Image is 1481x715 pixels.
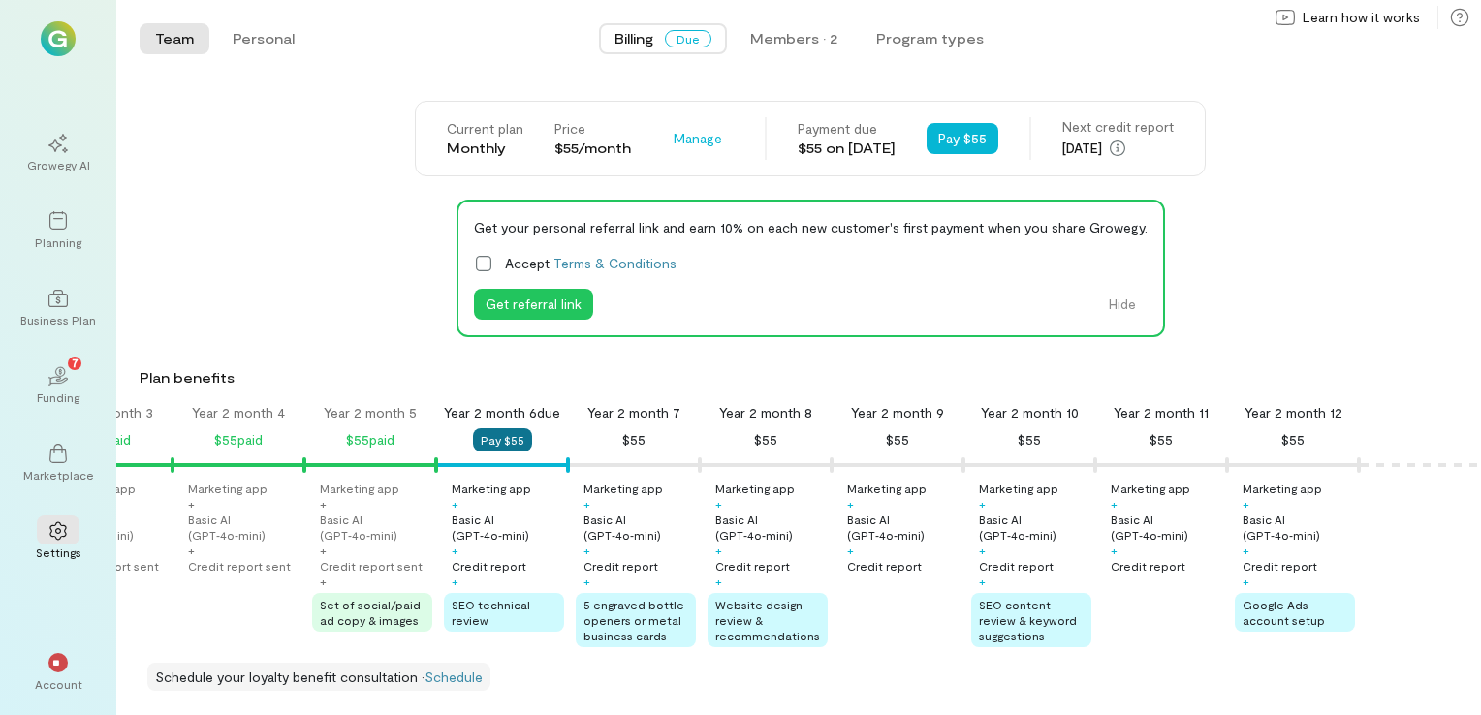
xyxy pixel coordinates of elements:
[886,428,909,451] div: $55
[36,544,81,560] div: Settings
[674,129,722,148] span: Manage
[1111,481,1190,496] div: Marketing app
[1111,512,1223,543] div: Basic AI (GPT‑4o‑mini)
[140,368,1473,388] div: Plan benefits
[614,29,653,48] span: Billing
[27,157,90,172] div: Growegy AI
[1062,117,1174,137] div: Next credit report
[979,481,1058,496] div: Marketing app
[320,496,327,512] div: +
[35,234,81,250] div: Planning
[452,598,530,627] span: SEO technical review
[1111,496,1118,512] div: +
[1243,512,1355,543] div: Basic AI (GPT‑4o‑mini)
[1303,8,1420,27] span: Learn how it works
[217,23,310,54] button: Personal
[979,512,1091,543] div: Basic AI (GPT‑4o‑mini)
[505,253,677,273] span: Accept
[851,403,944,422] div: Year 2 month 9
[979,543,986,558] div: +
[1243,496,1249,512] div: +
[1243,481,1322,496] div: Marketing app
[452,496,458,512] div: +
[192,403,285,422] div: Year 2 month 4
[1281,428,1305,451] div: $55
[473,428,532,451] button: Pay $55
[474,217,1148,237] div: Get your personal referral link and earn 10% on each new customer's first payment when you share ...
[320,574,327,589] div: +
[754,428,777,451] div: $55
[452,558,526,574] div: Credit report
[927,123,998,154] button: Pay $55
[1243,543,1249,558] div: +
[554,139,631,158] div: $55/month
[1111,558,1185,574] div: Credit report
[665,30,711,47] span: Due
[750,29,837,48] div: Members · 2
[324,403,417,422] div: Year 2 month 5
[583,598,684,642] span: 5 engraved bottle openers or metal business cards
[188,512,300,543] div: Basic AI (GPT‑4o‑mini)
[715,543,722,558] div: +
[553,255,677,271] a: Terms & Conditions
[452,574,458,589] div: +
[23,506,93,575] a: Settings
[452,481,531,496] div: Marketing app
[554,119,631,139] div: Price
[861,23,999,54] button: Program types
[1114,403,1209,422] div: Year 2 month 11
[583,574,590,589] div: +
[23,196,93,265] a: Planning
[583,481,663,496] div: Marketing app
[1245,403,1342,422] div: Year 2 month 12
[1243,598,1325,627] span: Google Ads account setup
[20,312,96,327] div: Business Plan
[583,496,590,512] div: +
[320,512,432,543] div: Basic AI (GPT‑4o‑mini)
[587,403,680,422] div: Year 2 month 7
[583,558,658,574] div: Credit report
[425,668,483,685] a: Schedule
[320,598,421,627] span: Set of social/paid ad copy & images
[735,23,853,54] button: Members · 2
[140,23,209,54] button: Team
[23,467,94,482] div: Marketplace
[715,598,820,642] span: Website design review & recommendations
[1243,558,1317,574] div: Credit report
[798,119,896,139] div: Payment due
[320,558,423,574] div: Credit report sent
[715,481,795,496] div: Marketing app
[1018,428,1041,451] div: $55
[847,558,922,574] div: Credit report
[715,558,790,574] div: Credit report
[72,354,79,371] span: 7
[847,543,854,558] div: +
[847,481,927,496] div: Marketing app
[583,512,696,543] div: Basic AI (GPT‑4o‑mini)
[719,403,812,422] div: Year 2 month 8
[1062,137,1174,160] div: [DATE]
[798,139,896,158] div: $55 on [DATE]
[1243,574,1249,589] div: +
[847,512,960,543] div: Basic AI (GPT‑4o‑mini)
[979,574,986,589] div: +
[447,119,523,139] div: Current plan
[452,512,564,543] div: Basic AI (GPT‑4o‑mini)
[188,543,195,558] div: +
[37,389,79,405] div: Funding
[188,481,268,496] div: Marketing app
[452,543,458,558] div: +
[23,428,93,498] a: Marketplace
[23,273,93,343] a: Business Plan
[320,481,399,496] div: Marketing app
[447,139,523,158] div: Monthly
[1097,289,1148,320] button: Hide
[23,351,93,420] a: Funding
[847,496,854,512] div: +
[715,496,722,512] div: +
[1150,428,1173,451] div: $55
[662,123,734,154] button: Manage
[979,598,1077,642] span: SEO content review & keyword suggestions
[320,543,327,558] div: +
[583,543,590,558] div: +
